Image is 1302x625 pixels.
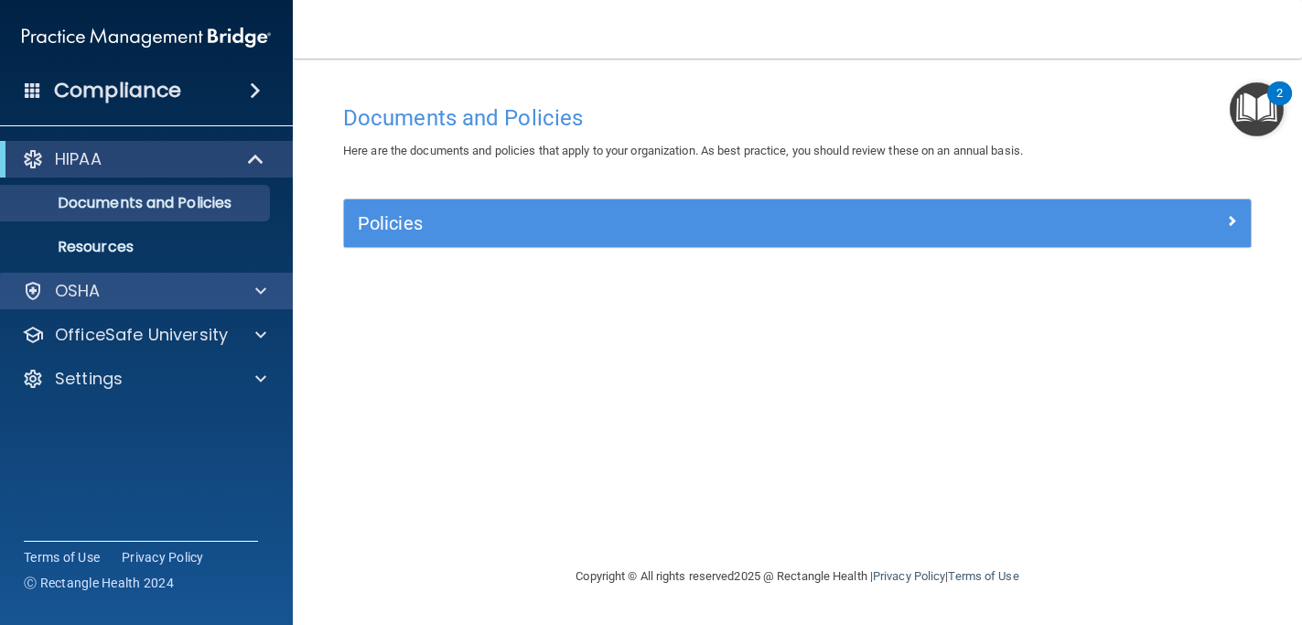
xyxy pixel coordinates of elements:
p: OfficeSafe University [55,324,228,346]
p: OSHA [55,280,101,302]
p: Resources [12,238,262,256]
p: HIPAA [55,148,102,170]
a: OSHA [22,280,266,302]
div: 2 [1276,93,1283,117]
span: Here are the documents and policies that apply to your organization. As best practice, you should... [343,144,1023,157]
a: Terms of Use [948,569,1018,583]
img: PMB logo [22,19,271,56]
p: Settings [55,368,123,390]
h4: Documents and Policies [343,106,1252,130]
a: OfficeSafe University [22,324,266,346]
a: Policies [358,209,1237,238]
button: Open Resource Center, 2 new notifications [1230,82,1284,136]
a: Terms of Use [24,548,100,566]
a: Privacy Policy [122,548,204,566]
span: Ⓒ Rectangle Health 2024 [24,574,174,592]
a: HIPAA [22,148,265,170]
a: Privacy Policy [873,569,945,583]
h5: Policies [358,213,1010,233]
a: Settings [22,368,266,390]
iframe: Drift Widget Chat Controller [985,495,1280,568]
p: Documents and Policies [12,194,262,212]
div: Copyright © All rights reserved 2025 @ Rectangle Health | | [464,547,1132,606]
h4: Compliance [54,78,181,103]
